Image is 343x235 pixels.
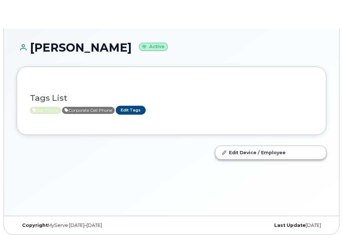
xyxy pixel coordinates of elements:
[215,146,326,159] a: Edit Device / Employee
[139,43,168,51] small: Active
[62,107,115,114] span: Active
[17,41,326,54] h1: [PERSON_NAME]
[17,223,172,228] div: MyServe [DATE]–[DATE]
[116,106,146,115] a: Edit Tags
[22,223,48,228] strong: Copyright
[172,223,327,228] div: [DATE]
[30,107,61,114] span: Active
[274,223,306,228] strong: Last Update
[30,94,313,103] h3: Tags List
